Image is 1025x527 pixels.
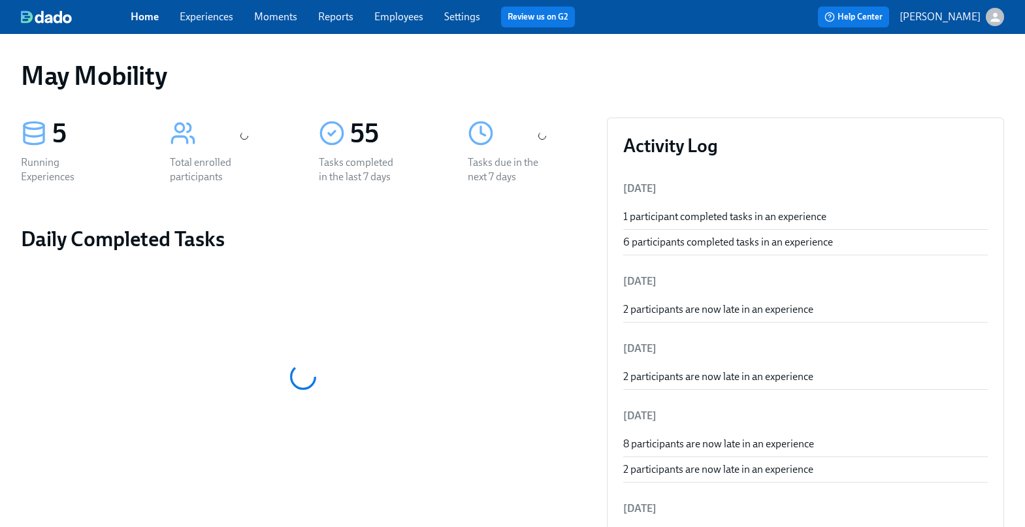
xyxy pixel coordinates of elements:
button: [PERSON_NAME] [900,8,1004,26]
a: Moments [254,10,297,23]
div: 6 participants completed tasks in an experience [623,235,988,249]
a: Experiences [180,10,233,23]
div: Tasks completed in the last 7 days [319,155,402,184]
button: Help Center [818,7,889,27]
div: 2 participants are now late in an experience [623,370,988,384]
div: 5 [52,118,138,150]
li: [DATE] [623,493,988,524]
a: dado [21,10,131,24]
h2: Daily Completed Tasks [21,226,586,252]
li: [DATE] [623,266,988,297]
a: Settings [444,10,480,23]
div: 1 participant completed tasks in an experience [623,210,988,224]
li: [DATE] [623,400,988,432]
div: 55 [350,118,436,150]
div: 2 participants are now late in an experience [623,462,988,477]
p: [PERSON_NAME] [900,10,981,24]
span: [DATE] [623,182,657,195]
h1: May Mobility [21,60,167,91]
a: Review us on G2 [508,10,568,24]
a: Reports [318,10,353,23]
div: 8 participants are now late in an experience [623,437,988,451]
div: Tasks due in the next 7 days [468,155,551,184]
li: [DATE] [623,333,988,364]
span: Help Center [824,10,883,24]
div: 2 participants are now late in an experience [623,302,988,317]
div: Total enrolled participants [170,155,253,184]
div: Running Experiences [21,155,105,184]
img: dado [21,10,72,24]
a: Home [131,10,159,23]
button: Review us on G2 [501,7,575,27]
h3: Activity Log [623,134,988,157]
a: Employees [374,10,423,23]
